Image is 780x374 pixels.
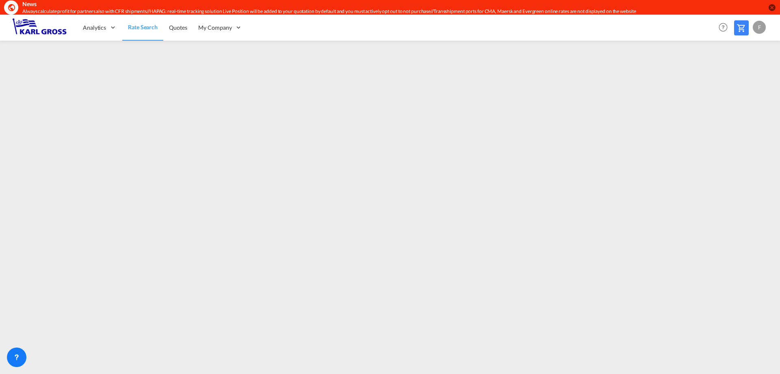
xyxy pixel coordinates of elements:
a: Quotes [163,14,193,41]
div: F [753,21,766,34]
div: Analytics [77,14,122,41]
button: icon-close-circle [768,3,776,11]
div: My Company [193,14,248,41]
img: 3269c73066d711f095e541db4db89301.png [12,18,67,37]
span: Help [716,20,730,34]
div: Always calculate profit for partners also with CFR shipments//HAPAG: real-time tracking solution ... [22,8,660,15]
span: My Company [198,24,232,32]
div: Help [716,20,734,35]
span: Analytics [83,24,106,32]
a: Rate Search [122,14,163,41]
span: Rate Search [128,24,158,31]
span: Quotes [169,24,187,31]
md-icon: icon-earth [7,3,15,11]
